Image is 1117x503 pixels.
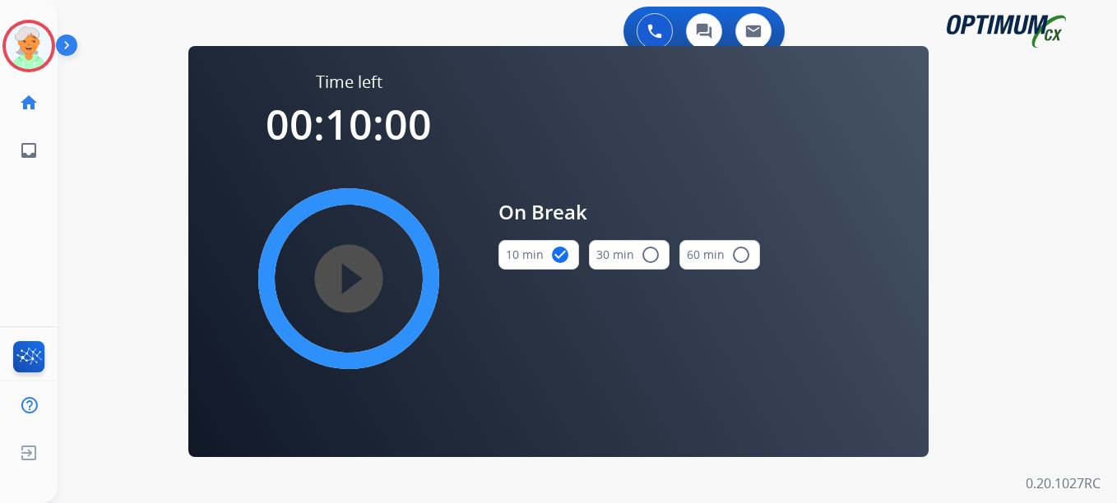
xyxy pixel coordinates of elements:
[589,240,670,270] button: 30 min
[641,245,660,265] mat-icon: radio_button_unchecked
[6,23,52,69] img: avatar
[19,141,39,160] mat-icon: inbox
[498,240,579,270] button: 10 min
[1026,473,1101,493] p: 0.20.1027RC
[550,245,570,265] mat-icon: check_circle
[19,93,39,113] mat-icon: home
[498,197,760,227] span: On Break
[679,240,760,270] button: 60 min
[316,71,382,94] span: Time left
[731,245,751,265] mat-icon: radio_button_unchecked
[339,269,359,288] mat-icon: play_circle_filled
[266,96,432,152] span: 00:10:00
